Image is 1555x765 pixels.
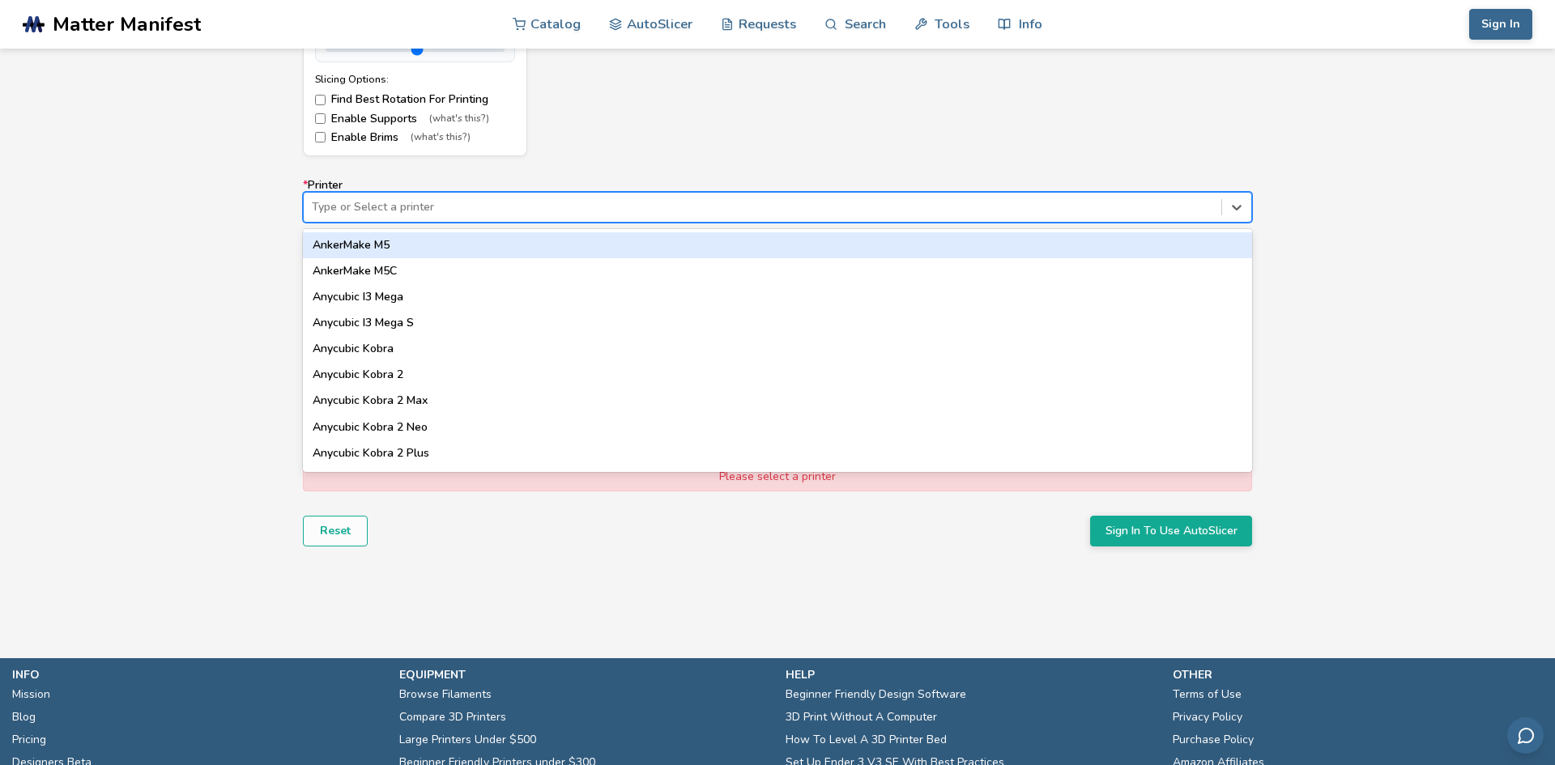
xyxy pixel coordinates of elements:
p: other [1173,666,1544,683]
span: Matter Manifest [53,13,201,36]
input: *PrinterType or Select a printerAnkerMake M5AnkerMake M5CAnycubic I3 MegaAnycubic I3 Mega SAnycub... [312,201,315,214]
p: help [786,666,1157,683]
button: Sign In To Use AutoSlicer [1090,516,1252,546]
label: Enable Supports [315,113,515,125]
button: Reset [303,516,368,546]
div: Anycubic I3 Mega [303,284,1252,310]
label: Enable Brims [315,131,515,144]
div: Anycubic Kobra 2 Pro [303,466,1252,492]
span: (what's this?) [429,113,489,125]
a: Browse Filaments [399,683,492,706]
a: Beginner Friendly Design Software [786,683,966,706]
input: Find Best Rotation For Printing [315,95,326,105]
div: Please select a printer [303,463,1252,491]
div: Anycubic Kobra 2 Neo [303,414,1252,440]
span: (what's this?) [411,132,471,143]
p: equipment [399,666,770,683]
button: Send feedback via email [1507,717,1544,754]
div: Slicing Options: [315,74,515,85]
a: 3D Print Without A Computer [786,706,937,729]
div: Anycubic Kobra 2 Max [303,388,1252,414]
div: Anycubic Kobra 2 [303,362,1252,388]
a: Terms of Use [1173,683,1242,706]
a: Large Printers Under $500 [399,729,536,751]
input: Enable Brims(what's this?) [315,132,326,142]
label: Find Best Rotation For Printing [315,93,515,106]
a: Mission [12,683,50,706]
label: Printer [303,179,1252,223]
a: How To Level A 3D Printer Bed [786,729,947,751]
a: Compare 3D Printers [399,706,506,729]
div: Anycubic I3 Mega S [303,310,1252,336]
a: Privacy Policy [1173,706,1242,729]
input: Enable Supports(what's this?) [315,113,326,124]
button: Sign In [1469,9,1532,40]
div: Anycubic Kobra [303,336,1252,362]
div: Anycubic Kobra 2 Plus [303,440,1252,466]
a: Blog [12,706,36,729]
a: Purchase Policy [1173,729,1254,751]
p: info [12,666,383,683]
div: AnkerMake M5C [303,258,1252,284]
a: Pricing [12,729,46,751]
div: AnkerMake M5 [303,232,1252,258]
